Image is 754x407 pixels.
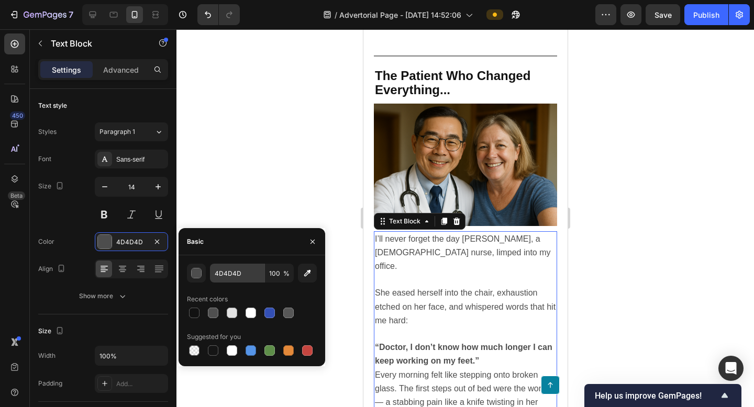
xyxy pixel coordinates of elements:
[38,101,67,110] div: Text style
[52,64,81,75] p: Settings
[24,187,59,197] div: Text Block
[4,4,78,25] button: 7
[684,4,728,25] button: Publish
[116,379,165,389] div: Add...
[69,8,73,21] p: 7
[38,287,168,306] button: Show more
[10,111,25,120] div: 450
[95,346,168,365] input: Auto
[8,191,25,200] div: Beta
[595,389,731,402] button: Show survey - Help us improve GemPages!
[95,122,168,141] button: Paragraph 1
[646,4,680,25] button: Save
[38,262,68,276] div: Align
[363,29,568,407] iframe: Design area
[595,391,718,401] span: Help us improve GemPages!
[283,269,290,278] span: %
[38,351,56,360] div: Width
[38,237,54,246] div: Color
[187,332,241,342] div: Suggested for you
[38,154,51,164] div: Font
[187,237,204,246] div: Basic
[693,9,719,20] div: Publish
[339,9,461,20] span: Advertorial Page - [DATE] 14:52:06
[655,10,672,19] span: Save
[718,356,744,381] div: Open Intercom Messenger
[187,295,228,304] div: Recent colors
[12,341,185,391] span: Every morning felt like stepping onto broken glass. The first steps out of bed were the worst — a...
[38,324,66,338] div: Size
[335,9,337,20] span: /
[38,179,66,194] div: Size
[116,238,147,247] div: 4D4D4D
[51,37,140,50] p: Text Block
[79,291,128,301] div: Show more
[38,379,62,388] div: Padding
[38,127,57,137] div: Styles
[197,4,240,25] div: Undo/Redo
[99,127,135,137] span: Paragraph 1
[103,64,139,75] p: Advanced
[210,264,264,282] input: Eg: FFFFFF
[116,155,165,164] div: Sans-serif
